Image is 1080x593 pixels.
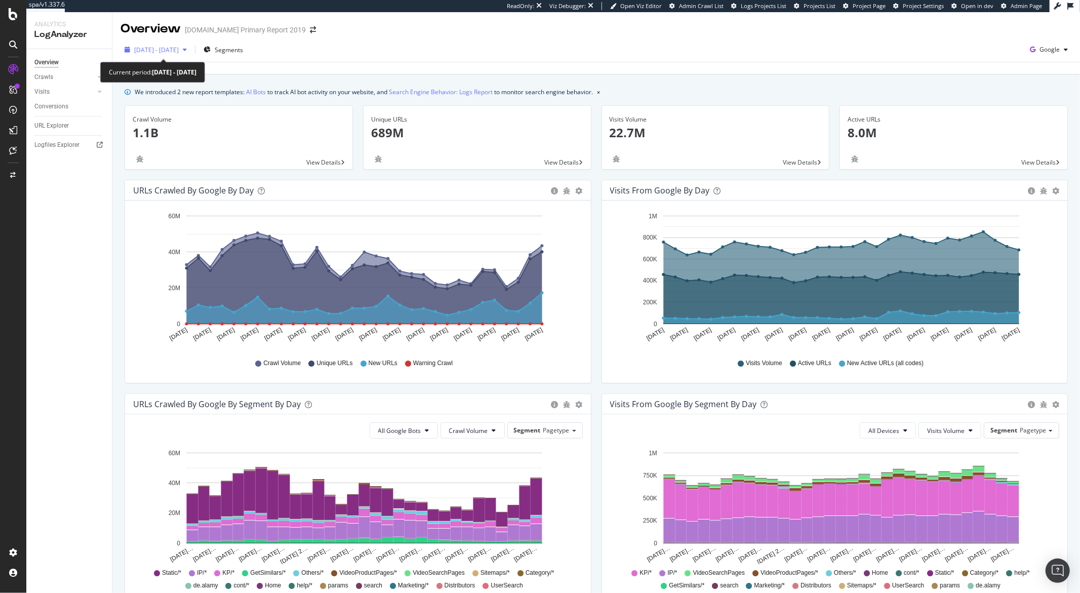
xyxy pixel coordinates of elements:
[524,326,544,342] text: [DATE]
[34,101,105,112] a: Conversions
[551,401,558,408] div: circle-info
[177,540,180,547] text: 0
[798,359,831,368] span: Active URLs
[370,422,438,439] button: All Google Bots
[545,158,579,167] span: View Details
[133,115,345,124] div: Crawl Volume
[246,87,266,97] a: AI Bots
[720,581,738,590] span: search
[843,2,886,10] a: Project Page
[239,326,260,342] text: [DATE]
[761,569,818,577] span: VideoProductPages/*
[364,581,382,590] span: search
[169,450,180,457] text: 60M
[328,581,348,590] span: params
[287,326,307,342] text: [DATE]
[764,326,784,342] text: [DATE]
[134,46,179,54] span: [DATE] - [DATE]
[970,569,999,577] span: Category/*
[334,326,354,342] text: [DATE]
[316,359,352,368] span: Unique URLs
[649,213,657,220] text: 1M
[868,426,899,435] span: All Devices
[549,2,586,10] div: Viz Debugger:
[369,359,397,368] span: New URLs
[133,185,254,195] div: URLs Crawled by Google by day
[169,480,180,487] text: 40M
[263,326,284,342] text: [DATE]
[801,581,831,590] span: Distributors
[693,569,745,577] span: VideoSearchPages
[903,2,944,10] span: Project Settings
[740,326,760,342] text: [DATE]
[643,234,657,242] text: 800K
[853,2,886,10] span: Project Page
[405,326,425,342] text: [DATE]
[34,57,105,68] a: Overview
[669,326,689,342] text: [DATE]
[669,2,724,10] a: Admin Crawl List
[1014,569,1030,577] span: help/*
[847,359,924,368] span: New Active URLs (all codes)
[476,326,497,342] text: [DATE]
[754,581,785,590] span: Marketing/*
[834,569,856,577] span: Others/*
[692,326,712,342] text: [DATE]
[746,359,782,368] span: Visits Volume
[34,72,95,83] a: Crawls
[906,326,926,342] text: [DATE]
[847,581,876,590] span: Sitemaps/*
[526,569,554,577] span: Category/*
[716,326,736,342] text: [DATE]
[263,359,301,368] span: Crawl Volume
[643,517,657,524] text: 250K
[310,26,316,33] div: arrow-right-arrow-left
[250,569,286,577] span: GetSimilars/*
[371,115,583,124] div: Unique URLs
[576,187,583,194] div: gear
[1001,326,1021,342] text: [DATE]
[234,581,250,590] span: cont/*
[669,581,704,590] span: GetSimilars/*
[643,299,657,306] text: 200K
[620,2,662,10] span: Open Viz Editor
[976,581,1001,590] span: de.alamy
[34,121,69,131] div: URL Explorer
[121,20,181,37] div: Overview
[453,326,473,342] text: [DATE]
[643,495,657,502] text: 500K
[610,399,757,409] div: Visits from Google By Segment By Day
[125,87,1068,97] div: info banner
[199,42,247,58] button: Segments
[804,2,835,10] span: Projects List
[564,187,571,194] div: bug
[610,447,1055,564] div: A chart.
[398,581,429,590] span: Marketing/*
[731,2,786,10] a: Logs Projects List
[169,510,180,517] text: 20M
[872,569,888,577] span: Home
[34,57,59,68] div: Overview
[306,158,341,167] span: View Details
[34,20,104,29] div: Analytics
[904,569,919,577] span: cont/*
[215,46,243,54] span: Segments
[265,581,281,590] span: Home
[34,121,105,131] a: URL Explorer
[951,2,993,10] a: Open in dev
[177,321,180,328] text: 0
[34,140,105,150] a: Logfiles Explorer
[481,569,510,577] span: Sitemaps/*
[34,29,104,41] div: LogAnalyzer
[610,115,822,124] div: Visits Volume
[679,2,724,10] span: Admin Crawl List
[507,2,534,10] div: ReadOnly:
[34,101,68,112] div: Conversions
[929,326,949,342] text: [DATE]
[449,426,488,435] span: Crawl Volume
[169,213,180,220] text: 60M
[133,209,578,349] svg: A chart.
[514,426,541,434] span: Segment
[645,326,665,342] text: [DATE]
[834,326,855,342] text: [DATE]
